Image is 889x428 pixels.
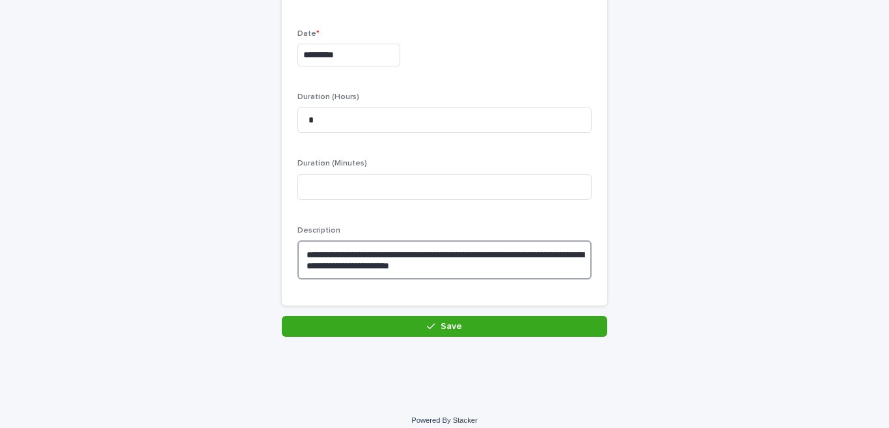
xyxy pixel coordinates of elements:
span: Description [297,227,340,235]
span: Duration (Minutes) [297,160,367,167]
a: Powered By Stacker [411,416,477,424]
span: Date [297,30,320,38]
button: Save [282,316,607,337]
span: Duration (Hours) [297,93,359,101]
span: Save [441,322,462,331]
